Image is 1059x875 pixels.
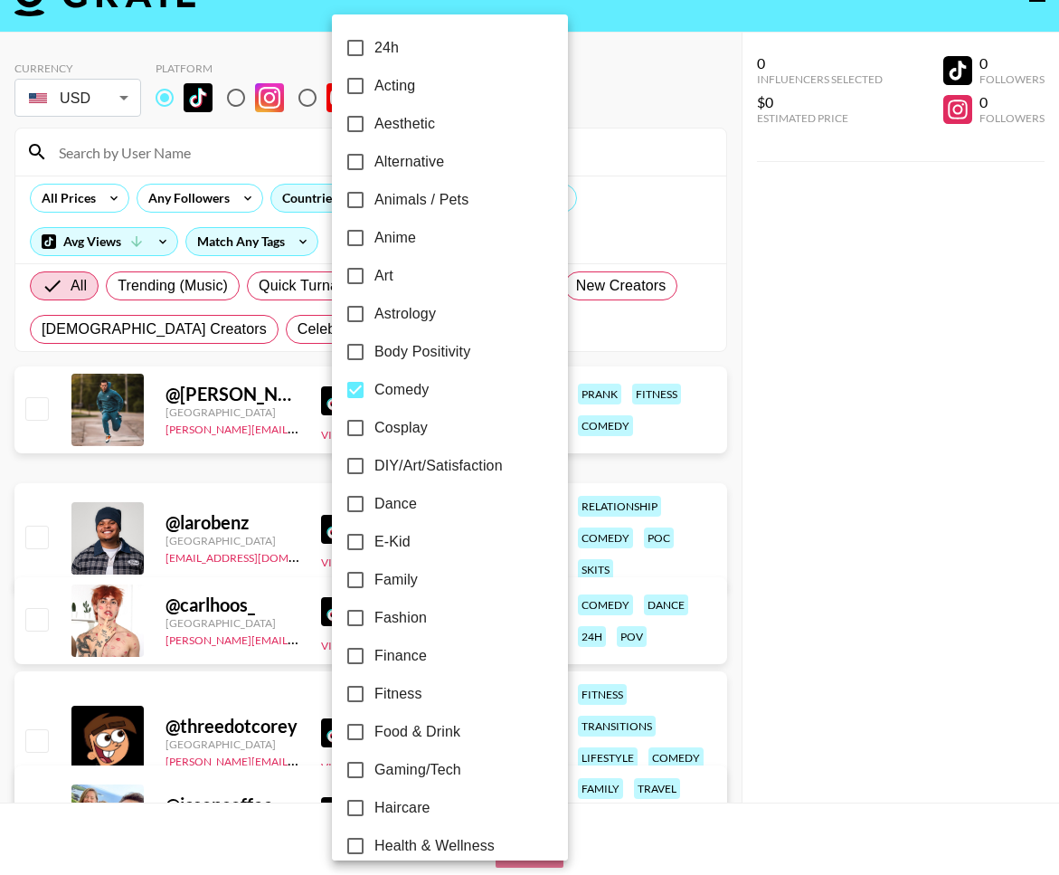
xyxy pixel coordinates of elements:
iframe: Drift Widget Chat Controller [969,785,1037,853]
span: DIY/Art/Satisfaction [374,455,503,477]
span: Acting [374,75,415,97]
span: Fitness [374,683,422,705]
span: Cosplay [374,417,428,439]
span: Dance [374,493,417,515]
span: 24h [374,37,399,59]
span: E-Kid [374,531,411,553]
span: Fashion [374,607,427,629]
span: Family [374,569,418,591]
span: Food & Drink [374,721,460,743]
span: Health & Wellness [374,835,495,857]
span: Animals / Pets [374,189,468,211]
span: Astrology [374,303,436,325]
span: Aesthetic [374,113,435,135]
span: Alternative [374,151,444,173]
span: Art [374,265,393,287]
span: Finance [374,645,427,667]
span: Haircare [374,797,430,819]
span: Comedy [374,379,429,401]
span: Anime [374,227,416,249]
span: Gaming/Tech [374,759,461,781]
span: Body Positivity [374,341,470,363]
